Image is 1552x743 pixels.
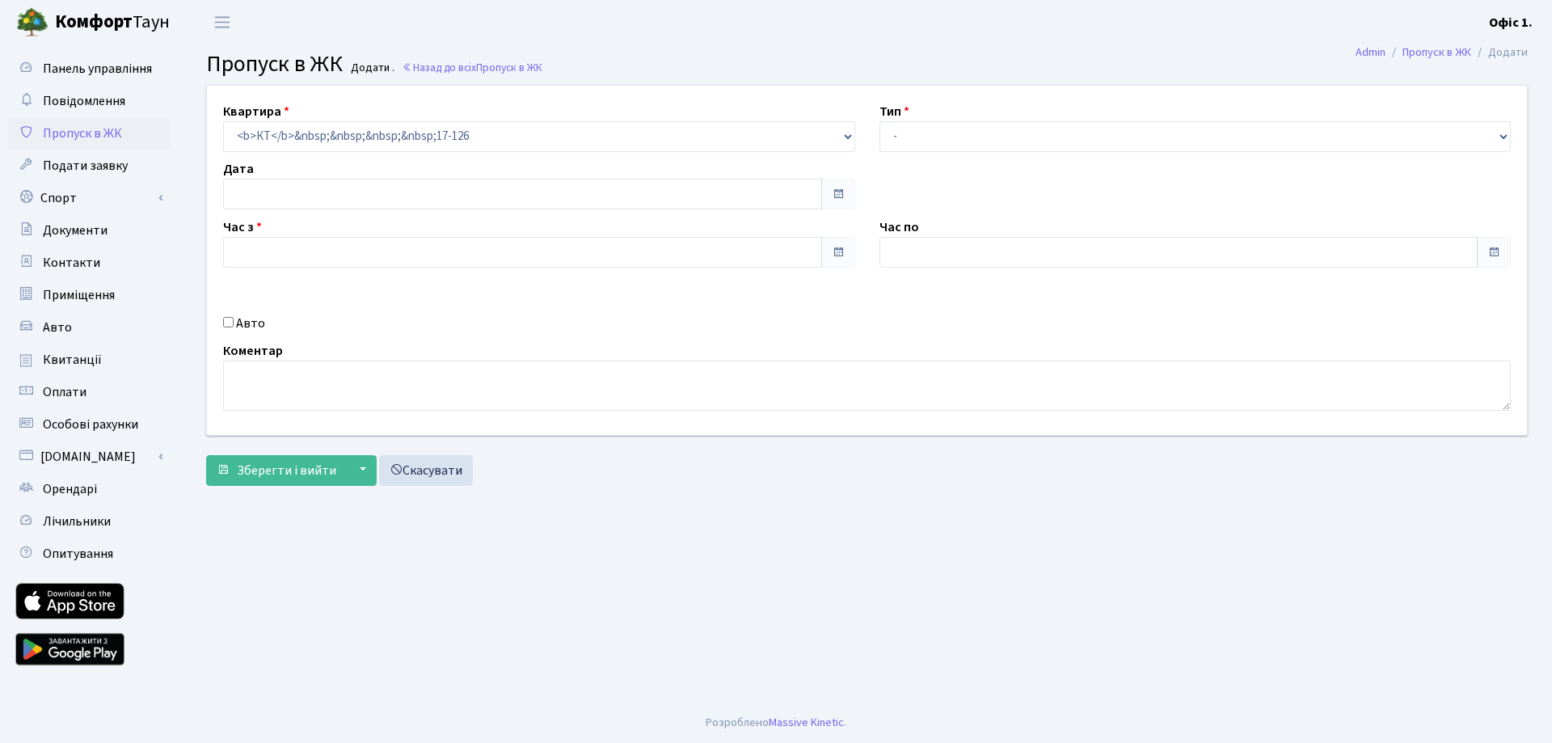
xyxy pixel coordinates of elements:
[206,455,347,486] button: Зберегти і вийти
[43,157,128,175] span: Подати заявку
[1489,14,1533,32] b: Офіс 1.
[43,60,152,78] span: Панель управління
[706,714,846,732] div: Розроблено .
[8,182,170,214] a: Спорт
[16,6,48,39] img: logo.png
[43,480,97,498] span: Орендарі
[8,473,170,505] a: Орендарі
[476,60,542,75] span: Пропуск в ЖК
[1356,44,1385,61] a: Admin
[43,92,125,110] span: Повідомлення
[8,214,170,247] a: Документи
[43,416,138,433] span: Особові рахунки
[206,48,343,80] span: Пропуск в ЖК
[1471,44,1528,61] li: Додати
[43,319,72,336] span: Авто
[769,714,844,731] a: Massive Kinetic
[8,538,170,570] a: Опитування
[8,279,170,311] a: Приміщення
[8,441,170,473] a: [DOMAIN_NAME]
[8,247,170,279] a: Контакти
[43,254,100,272] span: Контакти
[223,102,289,121] label: Квартира
[8,53,170,85] a: Панель управління
[43,513,111,530] span: Лічильники
[43,222,108,239] span: Документи
[223,217,262,237] label: Час з
[8,117,170,150] a: Пропуск в ЖК
[402,60,542,75] a: Назад до всіхПропуск в ЖК
[8,408,170,441] a: Особові рахунки
[8,376,170,408] a: Оплати
[879,102,909,121] label: Тип
[43,545,113,563] span: Опитування
[237,462,336,479] span: Зберегти і вийти
[223,341,283,361] label: Коментар
[55,9,133,35] b: Комфорт
[879,217,919,237] label: Час по
[43,286,115,304] span: Приміщення
[379,455,473,486] a: Скасувати
[8,311,170,344] a: Авто
[202,9,242,36] button: Переключити навігацію
[236,314,265,333] label: Авто
[8,505,170,538] a: Лічильники
[43,383,86,401] span: Оплати
[8,344,170,376] a: Квитанції
[1489,13,1533,32] a: Офіс 1.
[55,9,170,36] span: Таун
[1402,44,1471,61] a: Пропуск в ЖК
[8,150,170,182] a: Подати заявку
[223,159,254,179] label: Дата
[43,125,122,142] span: Пропуск в ЖК
[43,351,102,369] span: Квитанції
[1331,36,1552,70] nav: breadcrumb
[8,85,170,117] a: Повідомлення
[348,61,394,75] small: Додати .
